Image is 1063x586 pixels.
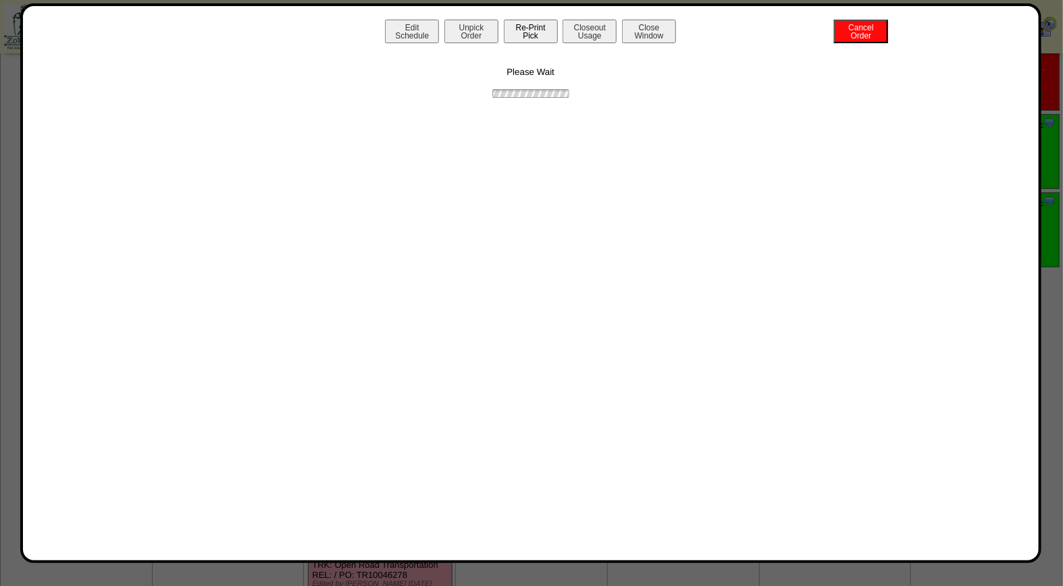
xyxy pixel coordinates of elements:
[834,20,888,43] button: CancelOrder
[622,20,676,43] button: CloseWindow
[563,20,617,43] button: CloseoutUsage
[621,30,677,41] a: CloseWindow
[490,87,571,100] img: ajax-loader.gif
[385,20,439,43] button: EditSchedule
[504,20,558,43] button: Re-PrintPick
[36,47,1025,100] div: Please Wait
[444,20,498,43] button: UnpickOrder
